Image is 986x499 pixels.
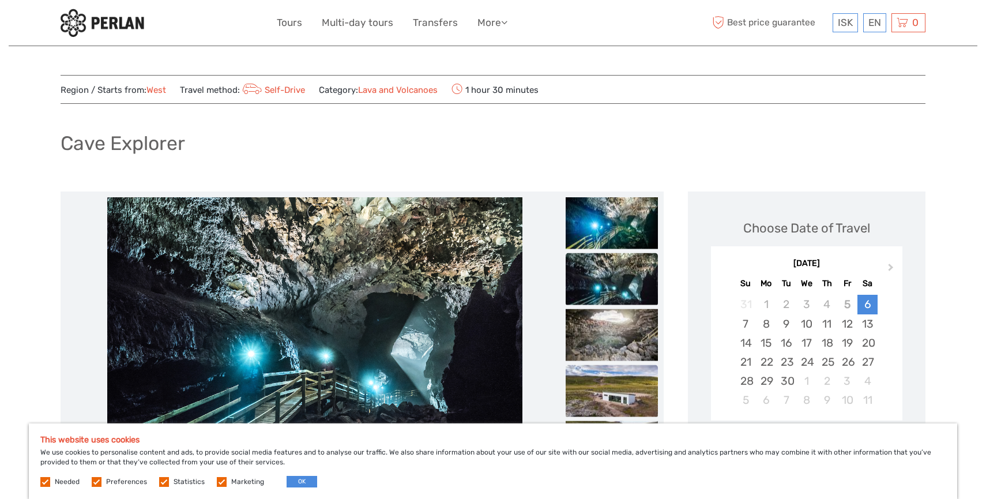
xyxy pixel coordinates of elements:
label: Statistics [174,477,205,487]
div: Choose Saturday, October 4th, 2025 [857,372,878,391]
div: Choose Wednesday, September 17th, 2025 [796,333,816,352]
div: Not available Tuesday, September 2nd, 2025 [776,295,796,314]
label: Preferences [106,477,147,487]
div: Choose Monday, September 8th, 2025 [756,314,776,333]
a: West [146,85,166,95]
div: Choose Wednesday, October 1st, 2025 [796,372,816,391]
div: Choose Tuesday, September 9th, 2025 [776,314,796,333]
button: Open LiveChat chat widget [133,18,146,32]
div: Choose Saturday, September 13th, 2025 [857,314,878,333]
img: 9460075f68e44f8b8c1532c6b7c3652f_slider_thumbnail.jpeg [566,197,658,249]
img: 34d25450b5884254ab390378f82578b8_slider_thumbnail.jpeg [566,309,658,361]
div: Choose Thursday, September 18th, 2025 [817,333,837,352]
img: ca3a03e6ee3a440da7ca576437e68b12_slider_thumbnail.jpeg [566,421,658,473]
img: 7e5715c1271f4221b1e00903189447d8_slider_thumbnail.jpeg [566,365,658,417]
div: Choose Tuesday, September 30th, 2025 [776,372,796,391]
span: Category: [319,84,438,96]
label: Marketing [231,477,264,487]
div: Not available Friday, September 5th, 2025 [837,295,857,314]
div: Choose Wednesday, September 10th, 2025 [796,314,816,333]
div: Choose Sunday, September 28th, 2025 [736,372,756,391]
div: Choose Thursday, September 11th, 2025 [817,314,837,333]
span: Region / Starts from: [61,84,166,96]
div: Choose Monday, September 29th, 2025 [756,372,776,391]
div: [DATE] [711,258,902,270]
div: Choose Sunday, September 14th, 2025 [736,333,756,352]
div: Choose Sunday, September 21st, 2025 [736,352,756,372]
div: Choose Thursday, October 2nd, 2025 [817,372,837,391]
label: Needed [55,477,80,487]
a: Tours [277,14,302,31]
div: Choose Saturday, September 20th, 2025 [857,333,878,352]
div: Choose Tuesday, September 16th, 2025 [776,333,796,352]
div: Choose Sunday, September 7th, 2025 [736,314,756,333]
p: We're away right now. Please check back later! [16,20,130,29]
div: Choose Monday, October 6th, 2025 [756,391,776,410]
img: 48b3249a993a4e018f0910822b88e500_slider_thumbnail.jpeg [566,253,658,305]
button: OK [287,476,317,487]
div: EN [863,13,886,32]
span: 0 [910,17,920,28]
button: Next Month [883,261,901,279]
div: Su [736,276,756,291]
div: Choose Friday, September 26th, 2025 [837,352,857,372]
a: Transfers [413,14,458,31]
div: Sa [857,276,878,291]
div: Choose Saturday, September 6th, 2025 [857,295,878,314]
div: We use cookies to personalise content and ads, to provide social media features and to analyse ou... [29,423,957,499]
div: Not available Thursday, September 4th, 2025 [817,295,837,314]
div: Not available Sunday, August 31st, 2025 [736,295,756,314]
div: Not available Wednesday, September 3rd, 2025 [796,295,816,314]
span: ISK [838,17,853,28]
h5: This website uses cookies [40,435,946,445]
span: Travel method: [180,81,305,97]
div: Choose Friday, September 19th, 2025 [837,333,857,352]
div: Not available Monday, September 1st, 2025 [756,295,776,314]
div: Choose Sunday, October 5th, 2025 [736,391,756,410]
div: Choose Tuesday, September 23rd, 2025 [776,352,796,372]
div: Choose Monday, September 22nd, 2025 [756,352,776,372]
div: Choose Thursday, October 9th, 2025 [817,391,837,410]
div: Choose Saturday, October 11th, 2025 [857,391,878,410]
a: Multi-day tours [322,14,393,31]
div: Choose Wednesday, September 24th, 2025 [796,352,816,372]
div: We [796,276,816,291]
img: 288-6a22670a-0f57-43d8-a107-52fbc9b92f2c_logo_small.jpg [61,9,144,37]
div: Choose Friday, October 10th, 2025 [837,391,857,410]
div: Mo [756,276,776,291]
div: Fr [837,276,857,291]
div: Tu [776,276,796,291]
a: Self-Drive [240,85,305,95]
div: Choose Friday, September 12th, 2025 [837,314,857,333]
div: Choose Saturday, September 27th, 2025 [857,352,878,372]
h1: Cave Explorer [61,132,185,155]
a: More [477,14,507,31]
div: Choose Tuesday, October 7th, 2025 [776,391,796,410]
a: Lava and Volcanoes [358,85,438,95]
div: Choose Date of Travel [743,219,870,237]
div: month 2025-09 [714,295,898,410]
span: 1 hour 30 minutes [451,81,539,97]
div: Choose Monday, September 15th, 2025 [756,333,776,352]
img: 48b3249a993a4e018f0910822b88e500_main_slider.jpeg [107,197,522,474]
span: Best price guarantee [709,13,830,32]
div: Choose Friday, October 3rd, 2025 [837,372,857,391]
div: Th [817,276,837,291]
div: Choose Wednesday, October 8th, 2025 [796,391,816,410]
div: Choose Thursday, September 25th, 2025 [817,352,837,372]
